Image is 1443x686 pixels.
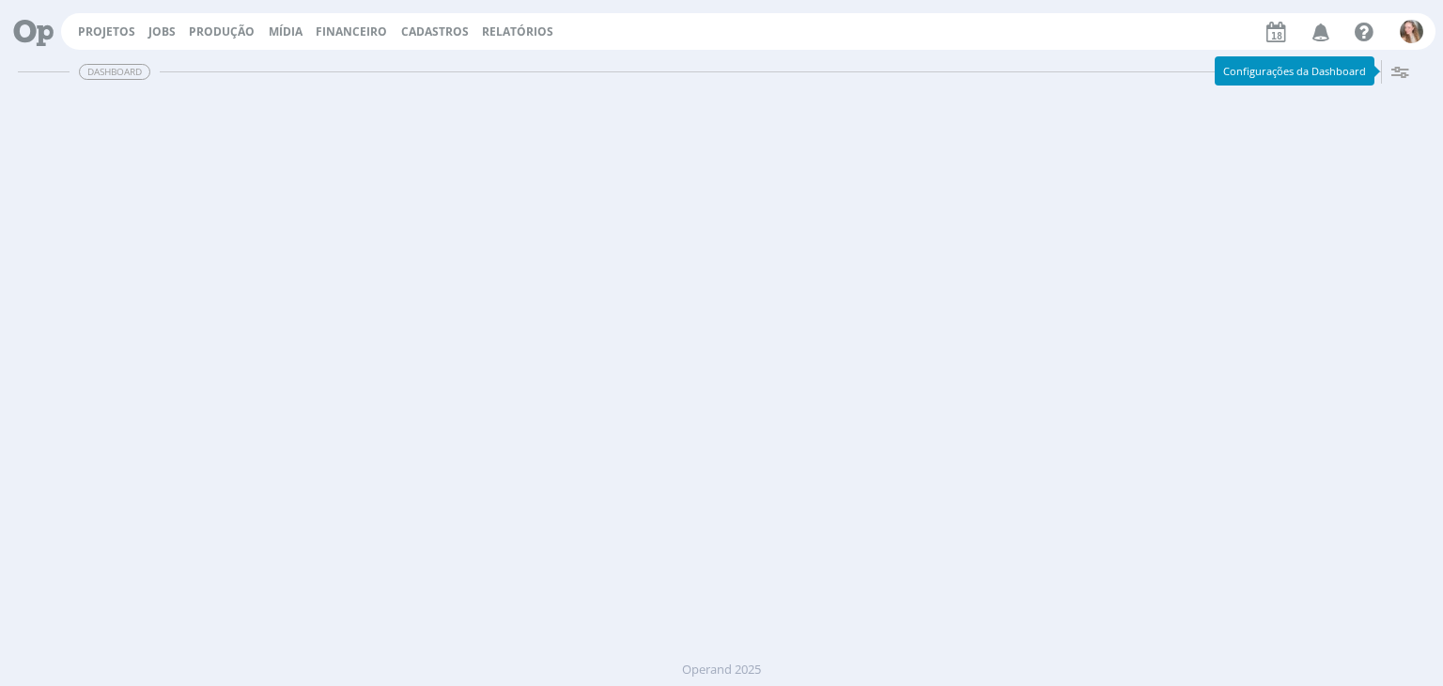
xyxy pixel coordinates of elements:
[263,24,308,39] button: Mídia
[143,24,181,39] button: Jobs
[316,23,387,39] a: Financeiro
[401,23,469,39] span: Cadastros
[78,23,135,39] a: Projetos
[148,23,176,39] a: Jobs
[1400,20,1423,43] img: G
[189,23,255,39] a: Produção
[72,24,141,39] button: Projetos
[183,24,260,39] button: Produção
[1399,15,1424,48] button: G
[476,24,559,39] button: Relatórios
[396,24,474,39] button: Cadastros
[1215,56,1374,86] div: Configurações da Dashboard
[79,64,150,80] span: Dashboard
[269,23,303,39] a: Mídia
[310,24,393,39] button: Financeiro
[482,23,553,39] a: Relatórios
